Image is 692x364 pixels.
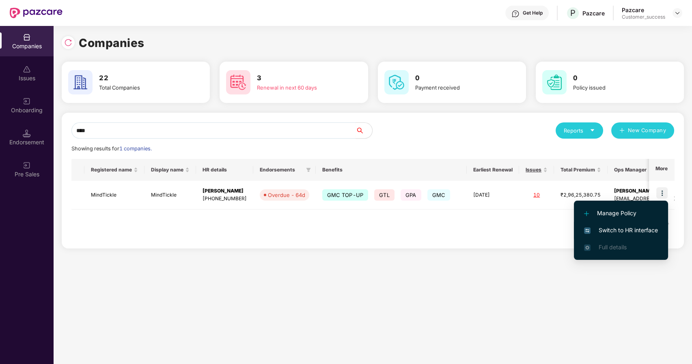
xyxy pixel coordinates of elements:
span: Total Premium [560,167,595,173]
img: svg+xml;base64,PHN2ZyBpZD0iSGVscC0zMngzMiIgeG1sbnM9Imh0dHA6Ly93d3cudzMub3JnLzIwMDAvc3ZnIiB3aWR0aD... [511,10,520,18]
div: ₹2,96,25,380.75 [560,191,601,199]
th: More [649,159,674,181]
span: Full details [599,244,627,251]
div: Pazcare [582,9,605,17]
img: svg+xml;base64,PHN2ZyBpZD0iRHJvcGRvd24tMzJ4MzIiIHhtbG5zPSJodHRwOi8vd3d3LnczLm9yZy8yMDAwL3N2ZyIgd2... [674,10,681,16]
img: svg+xml;base64,PHN2ZyB4bWxucz0iaHR0cDovL3d3dy53My5vcmcvMjAwMC9zdmciIHdpZHRoPSI2MCIgaGVpZ2h0PSI2MC... [226,70,250,94]
h3: 22 [99,73,187,84]
th: HR details [196,159,253,181]
span: New Company [628,126,666,135]
span: Display name [151,167,183,173]
td: MindTickle [84,181,144,210]
h1: Companies [79,34,144,52]
h3: 0 [573,73,661,84]
div: [PERSON_NAME] [203,187,247,195]
th: Display name [144,159,196,181]
div: Total Companies [99,84,187,92]
img: icon [656,187,668,199]
span: Switch to HR interface [584,226,658,235]
span: Endorsements [260,167,303,173]
span: P [570,8,576,18]
img: svg+xml;base64,PHN2ZyB4bWxucz0iaHR0cDovL3d3dy53My5vcmcvMjAwMC9zdmciIHdpZHRoPSIxNiIgaGVpZ2h0PSIxNi... [584,227,591,234]
th: Registered name [84,159,144,181]
span: Manage Policy [584,209,658,218]
td: MindTickle [144,181,196,210]
button: search [356,122,373,139]
span: 1 companies. [119,146,152,152]
h3: 3 [257,73,345,84]
button: plusNew Company [611,122,674,139]
span: GMC TOP-UP [322,189,368,201]
span: filter [304,165,313,175]
span: Showing results for [71,146,152,152]
div: Policy issued [573,84,661,92]
div: Reports [564,126,595,135]
span: caret-down [590,128,595,133]
div: 10 [526,191,548,199]
div: Get Help [523,10,543,16]
span: Registered name [91,167,132,173]
span: GMC [427,189,451,201]
img: svg+xml;base64,PHN2ZyBpZD0iUmVsb2FkLTMyeDMyIiB4bWxucz0iaHR0cDovL3d3dy53My5vcmcvMjAwMC9zdmciIHdpZH... [64,39,72,47]
img: svg+xml;base64,PHN2ZyB4bWxucz0iaHR0cDovL3d3dy53My5vcmcvMjAwMC9zdmciIHdpZHRoPSI2MCIgaGVpZ2h0PSI2MC... [542,70,567,94]
span: filter [306,167,311,172]
img: svg+xml;base64,PHN2ZyB3aWR0aD0iMjAiIGhlaWdodD0iMjAiIHZpZXdCb3g9IjAgMCAyMCAyMCIgZmlsbD0ibm9uZSIgeG... [23,97,31,105]
div: [PHONE_NUMBER] [203,195,247,203]
img: svg+xml;base64,PHN2ZyB3aWR0aD0iMTQuNSIgaGVpZ2h0PSIxNC41IiB2aWV3Qm94PSIwIDAgMTYgMTYiIGZpbGw9Im5vbm... [23,129,31,137]
span: search [356,127,372,134]
img: svg+xml;base64,PHN2ZyB3aWR0aD0iMjAiIGhlaWdodD0iMjAiIHZpZXdCb3g9IjAgMCAyMCAyMCIgZmlsbD0ibm9uZSIgeG... [23,161,31,169]
div: Payment received [415,84,503,92]
img: svg+xml;base64,PHN2ZyBpZD0iQ29tcGFuaWVzIiB4bWxucz0iaHR0cDovL3d3dy53My5vcmcvMjAwMC9zdmciIHdpZHRoPS... [23,33,31,41]
img: svg+xml;base64,PHN2ZyB4bWxucz0iaHR0cDovL3d3dy53My5vcmcvMjAwMC9zdmciIHdpZHRoPSIxNi4zNjMiIGhlaWdodD... [584,244,591,251]
span: GTL [374,189,395,201]
img: svg+xml;base64,PHN2ZyB4bWxucz0iaHR0cDovL3d3dy53My5vcmcvMjAwMC9zdmciIHdpZHRoPSI2MCIgaGVpZ2h0PSI2MC... [68,70,93,94]
div: Overdue - 64d [268,191,305,199]
div: Renewal in next 60 days [257,84,345,92]
th: Earliest Renewal [467,159,519,181]
img: svg+xml;base64,PHN2ZyBpZD0iSXNzdWVzX2Rpc2FibGVkIiB4bWxucz0iaHR0cDovL3d3dy53My5vcmcvMjAwMC9zdmciIH... [23,65,31,73]
td: [DATE] [467,181,519,210]
div: Pazcare [622,6,665,14]
span: Issues [526,167,541,173]
img: svg+xml;base64,PHN2ZyB4bWxucz0iaHR0cDovL3d3dy53My5vcmcvMjAwMC9zdmciIHdpZHRoPSI2MCIgaGVpZ2h0PSI2MC... [384,70,409,94]
img: New Pazcare Logo [10,8,63,18]
img: svg+xml;base64,PHN2ZyB4bWxucz0iaHR0cDovL3d3dy53My5vcmcvMjAwMC9zdmciIHdpZHRoPSIxMi4yMDEiIGhlaWdodD... [584,211,589,216]
h3: 0 [415,73,503,84]
span: plus [619,128,625,134]
th: Total Premium [554,159,608,181]
th: Benefits [316,159,467,181]
th: Issues [519,159,554,181]
span: GPA [401,189,421,201]
div: Customer_success [622,14,665,20]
